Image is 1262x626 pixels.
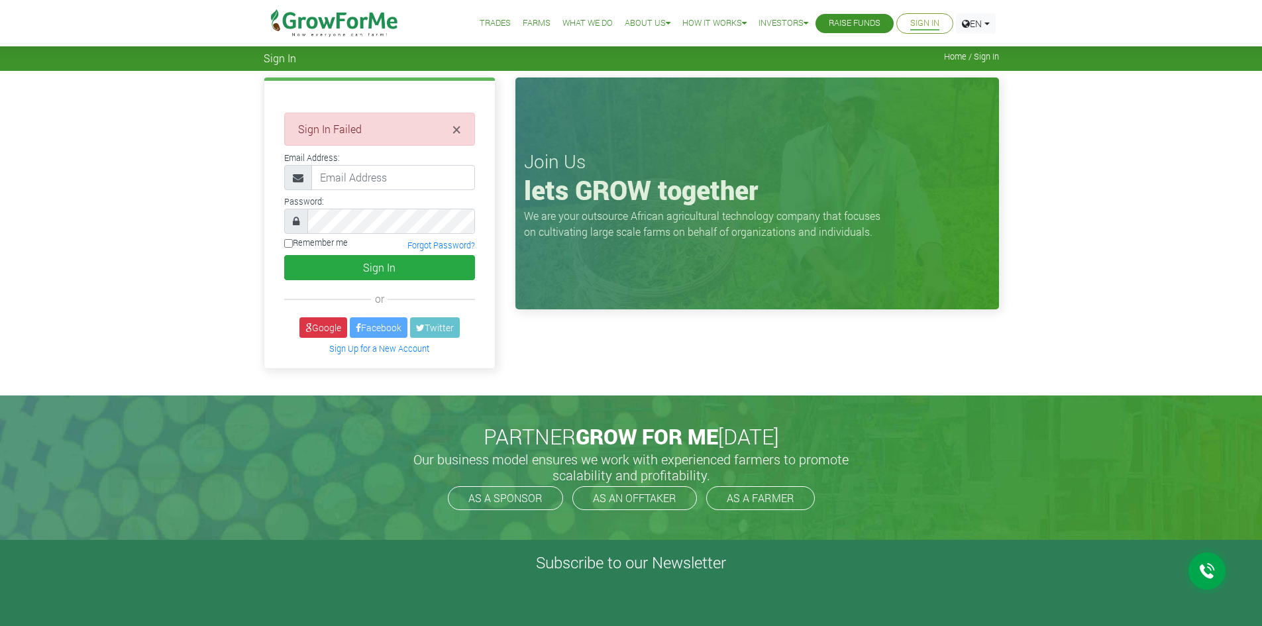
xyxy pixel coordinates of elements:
div: Sign In Failed [284,113,475,146]
label: Password: [284,195,324,208]
label: Email Address: [284,152,340,164]
a: Farms [523,17,551,30]
h5: Our business model ensures we work with experienced farmers to promote scalability and profitabil... [399,451,863,483]
h1: lets GROW together [524,174,990,206]
button: Close [452,121,461,137]
a: AS AN OFFTAKER [572,486,697,510]
a: Google [299,317,347,338]
div: or [284,291,475,307]
h3: Join Us [524,150,990,173]
a: Trades [480,17,511,30]
input: Remember me [284,239,293,248]
a: How it Works [682,17,747,30]
a: AS A SPONSOR [448,486,563,510]
button: Sign In [284,255,475,280]
a: Forgot Password? [407,240,475,250]
span: Home / Sign In [944,52,999,62]
a: About Us [625,17,670,30]
a: Sign Up for a New Account [329,343,429,354]
span: GROW FOR ME [576,422,718,450]
p: We are your outsource African agricultural technology company that focuses on cultivating large s... [524,208,888,240]
span: Sign In [264,52,296,64]
a: What We Do [562,17,613,30]
a: EN [956,13,996,34]
a: AS A FARMER [706,486,815,510]
h2: PARTNER [DATE] [269,424,994,449]
a: Investors [759,17,808,30]
label: Remember me [284,236,348,249]
a: Raise Funds [829,17,880,30]
input: Email Address [311,165,475,190]
h4: Subscribe to our Newsletter [17,553,1245,572]
span: × [452,119,461,140]
a: Sign In [910,17,939,30]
